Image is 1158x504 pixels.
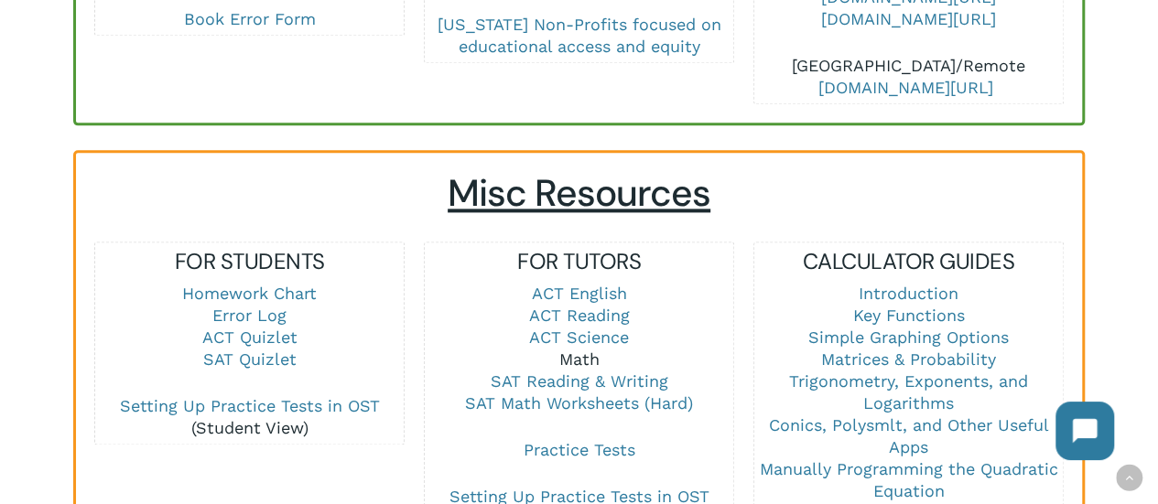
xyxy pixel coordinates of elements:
h5: FOR TUTORS [425,247,732,276]
a: Manually Programming the Quadratic Equation [759,459,1057,500]
a: Key Functions [852,306,964,325]
a: ACT Science [529,327,629,347]
a: Book Error Form [184,9,316,28]
a: Conics, Polysmlt, and Other Useful Apps [768,415,1048,456]
p: (Student View) [95,395,403,439]
a: ACT Quizlet [202,327,298,347]
a: [US_STATE] Non-Profits focused on educational access and equity [438,15,721,56]
a: [DOMAIN_NAME][URL] [821,9,996,28]
a: Setting Up Practice Tests in OST [120,396,380,415]
a: Matrices & Probability [821,349,996,369]
a: Math [559,349,600,369]
h5: FOR STUDENTS [95,247,403,276]
a: SAT Quizlet [203,349,297,369]
a: SAT Reading & Writing [491,371,668,391]
a: Simple Graphing Options [808,327,1009,347]
p: [GEOGRAPHIC_DATA]/Remote [754,55,1062,99]
span: Misc Resources [448,169,710,218]
a: Trigonometry, Exponents, and Logarithms [789,371,1028,413]
a: Homework Chart [182,284,317,303]
a: Introduction [859,284,958,303]
iframe: Chatbot [1037,383,1132,478]
a: Practice Tests [524,440,635,459]
a: ACT Reading [529,306,630,325]
a: Error Log [212,306,287,325]
a: [DOMAIN_NAME][URL] [818,78,993,97]
a: ACT English [532,284,627,303]
a: SAT Math Worksheets (Hard) [465,393,693,413]
h5: CALCULATOR GUIDES [754,247,1062,276]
